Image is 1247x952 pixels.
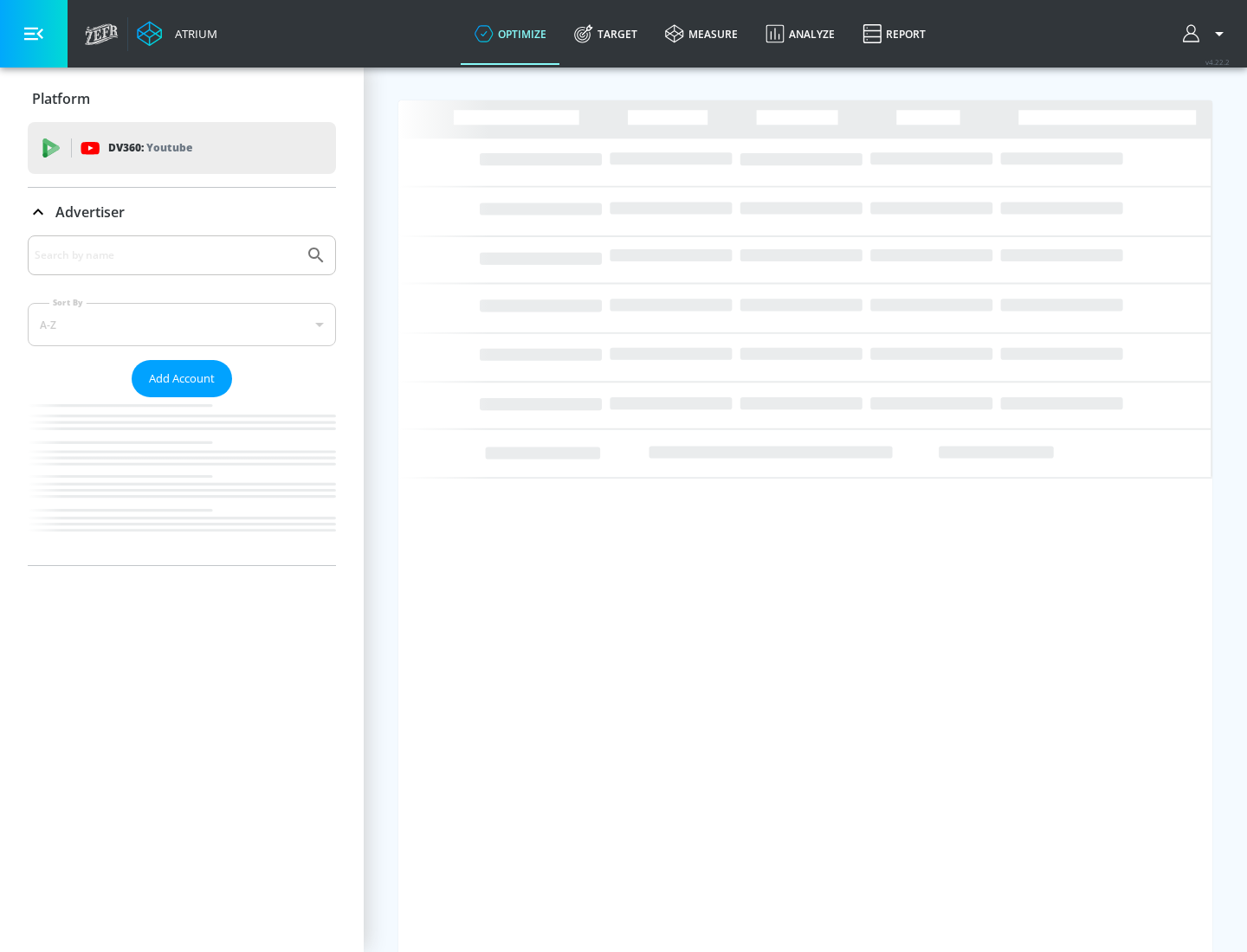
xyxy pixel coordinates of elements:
div: A-Z [28,303,336,346]
a: Atrium [137,21,217,47]
button: Add Account [132,360,232,397]
span: Add Account [149,369,215,389]
a: optimize [461,3,560,65]
p: Youtube [146,138,192,157]
div: Platform [28,74,336,123]
a: measure [651,3,752,65]
a: Analyze [752,3,849,65]
input: Search by name [35,244,297,267]
label: Sort By [49,297,87,308]
nav: list of Advertiser [28,397,336,565]
div: Atrium [168,26,217,42]
div: Advertiser [28,235,336,565]
p: Advertiser [55,203,125,222]
div: Advertiser [28,188,336,236]
p: DV360: [108,138,192,158]
a: Target [560,3,651,65]
div: DV360: Youtube [28,122,336,174]
p: Platform [32,89,90,108]
span: v 4.22.2 [1205,57,1230,67]
a: Report [849,3,940,65]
